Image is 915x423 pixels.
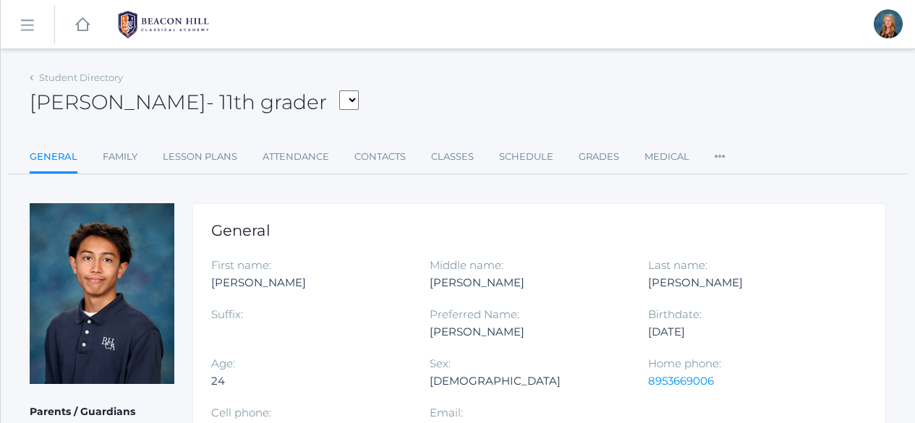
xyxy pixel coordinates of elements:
[109,7,218,43] img: BHCALogos-05-308ed15e86a5a0abce9b8dd61676a3503ac9727e845dece92d48e8588c001991.png
[211,258,271,272] label: First name:
[648,374,714,388] a: 8953669006
[354,142,406,171] a: Contacts
[211,274,408,291] div: [PERSON_NAME]
[206,90,327,114] span: - 11th grader
[430,356,451,370] label: Sex:
[30,142,77,174] a: General
[30,203,174,384] img: Julian Simeon Morales
[648,323,845,341] div: [DATE]
[430,406,463,419] label: Email:
[648,274,845,291] div: [PERSON_NAME]
[579,142,619,171] a: Grades
[430,372,626,390] div: [DEMOGRAPHIC_DATA]
[874,9,903,38] div: Nicole Canty
[163,142,237,171] a: Lesson Plans
[648,258,707,272] label: Last name:
[39,72,123,83] a: Student Directory
[430,307,519,321] label: Preferred Name:
[644,142,689,171] a: Medical
[211,372,408,390] div: 24
[430,258,503,272] label: Middle name:
[431,142,474,171] a: Classes
[211,222,867,239] h1: General
[648,356,721,370] label: Home phone:
[648,307,702,321] label: Birthdate:
[211,406,271,419] label: Cell phone:
[30,91,359,114] h2: [PERSON_NAME]
[103,142,137,171] a: Family
[430,323,626,341] div: [PERSON_NAME]
[211,307,243,321] label: Suffix:
[211,356,235,370] label: Age:
[263,142,329,171] a: Attendance
[430,274,626,291] div: [PERSON_NAME]
[499,142,553,171] a: Schedule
